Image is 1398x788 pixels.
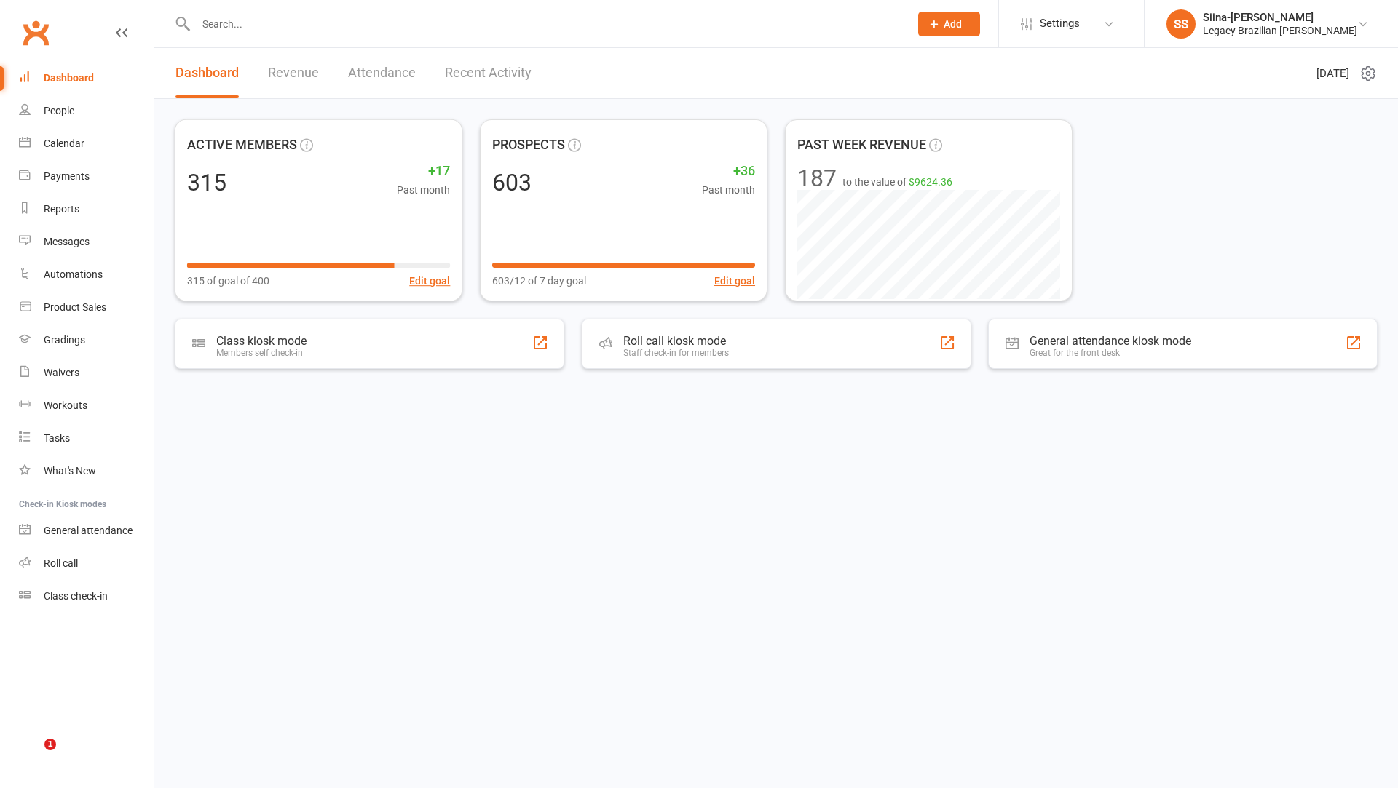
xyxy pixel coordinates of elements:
span: PAST WEEK REVENUE [797,135,926,156]
span: Past month [702,182,755,198]
a: People [19,95,154,127]
div: Class kiosk mode [216,334,307,348]
div: Automations [44,268,103,280]
div: Great for the front desk [1030,348,1191,358]
a: Roll call [19,547,154,580]
button: Edit goal [714,273,755,289]
div: 187 [797,167,837,190]
div: 315 [187,170,226,194]
div: Product Sales [44,301,106,313]
span: +36 [702,161,755,182]
div: Siina-[PERSON_NAME] [1203,11,1357,24]
div: SS [1166,9,1196,39]
div: Workouts [44,399,87,411]
div: Payments [44,170,90,182]
div: What's New [44,465,96,477]
a: Attendance [348,48,416,98]
a: Dashboard [19,62,154,95]
div: Reports [44,203,79,215]
a: Messages [19,226,154,258]
div: 603 [492,171,532,194]
span: 603/12 of 7 day goal [492,273,586,289]
div: Tasks [44,432,70,444]
span: Past month [397,182,450,198]
span: ACTIVE MEMBERS [187,134,297,155]
a: General attendance kiosk mode [19,514,154,547]
a: Product Sales [19,291,154,324]
a: Payments [19,160,154,193]
a: Clubworx [17,15,54,51]
a: Calendar [19,127,154,160]
div: Messages [44,236,90,247]
span: +17 [397,161,450,182]
span: 1 [44,739,56,750]
a: Class kiosk mode [19,580,154,613]
div: Legacy Brazilian [PERSON_NAME] [1203,24,1357,37]
div: Class check-in [44,590,108,602]
span: to the value of [842,174,952,190]
a: Recent Activity [445,48,532,98]
span: Settings [1040,7,1080,40]
a: Tasks [19,422,154,455]
a: Workouts [19,389,154,422]
a: What's New [19,455,154,487]
div: Roll call [44,557,78,569]
div: General attendance kiosk mode [1030,334,1191,348]
a: Dashboard [175,48,239,98]
button: Add [918,12,980,36]
a: Waivers [19,357,154,389]
span: [DATE] [1316,65,1349,82]
span: 315 of goal of 400 [187,273,269,289]
div: Waivers [44,367,79,378]
span: PROSPECTS [492,135,565,156]
span: $9624.36 [909,176,952,188]
div: Dashboard [44,72,94,84]
a: Revenue [268,48,319,98]
input: Search... [191,14,899,34]
div: Roll call kiosk mode [623,334,729,348]
div: Members self check-in [216,348,307,358]
iframe: Intercom live chat [15,739,50,773]
a: Gradings [19,324,154,357]
div: Staff check-in for members [623,348,729,358]
div: Gradings [44,334,85,346]
div: General attendance [44,525,133,536]
a: Automations [19,258,154,291]
div: Calendar [44,138,84,149]
button: Edit goal [409,273,450,289]
a: Reports [19,193,154,226]
span: Add [944,18,962,30]
div: People [44,105,74,116]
